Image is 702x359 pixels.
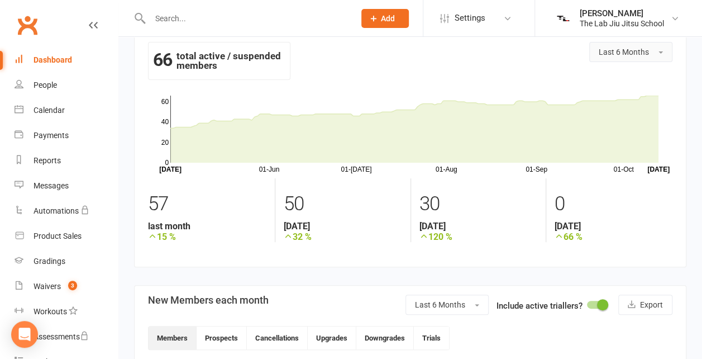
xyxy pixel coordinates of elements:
strong: [DATE] [419,221,537,232]
div: Automations [34,206,79,215]
strong: 120 % [419,232,537,242]
h3: New Members each month [148,295,269,306]
div: Gradings [34,257,65,266]
div: 57 [148,187,266,221]
a: Reports [15,148,118,173]
strong: last month [148,221,266,232]
button: Cancellations [247,327,308,349]
button: Upgrades [308,327,356,349]
button: Export [618,295,672,315]
a: Payments [15,123,118,148]
span: Last 6 Months [415,300,465,309]
strong: 66 % [555,232,672,242]
img: thumb_image1727872028.png [552,7,574,30]
strong: [DATE] [555,221,672,232]
strong: 66 [153,51,172,68]
input: Search... [146,11,347,26]
div: Payments [34,131,69,140]
div: The Lab Jiu Jitsu School [580,18,664,29]
div: total active / suspended members [148,42,290,80]
div: Messages [34,181,69,190]
a: Clubworx [13,11,41,39]
div: Open Intercom Messenger [11,321,38,348]
span: Add [381,14,395,23]
span: Settings [455,6,485,31]
button: Downgrades [356,327,414,349]
span: Last 6 Months [599,48,649,56]
a: Messages [15,173,118,199]
div: 50 [284,187,402,221]
div: 0 [555,187,672,221]
div: Dashboard [34,55,72,64]
div: Product Sales [34,232,82,240]
a: Workouts [15,299,118,324]
button: Last 6 Months [405,295,489,315]
button: Members [149,327,197,349]
a: Calendar [15,98,118,123]
div: Assessments [34,332,89,341]
strong: 32 % [284,232,402,242]
button: Add [361,9,409,28]
div: Calendar [34,106,65,115]
strong: [DATE] [284,221,402,232]
strong: 15 % [148,232,266,242]
div: [PERSON_NAME] [580,8,664,18]
div: Reports [34,156,61,165]
a: Product Sales [15,224,118,249]
span: 3 [68,281,77,290]
a: Dashboard [15,48,118,73]
a: Automations [15,199,118,224]
a: Waivers 3 [15,274,118,299]
a: Gradings [15,249,118,274]
a: People [15,73,118,98]
button: Last 6 Months [589,42,672,62]
div: Workouts [34,307,67,316]
div: 30 [419,187,537,221]
a: Assessments [15,324,118,349]
div: Waivers [34,282,61,291]
button: Prospects [197,327,247,349]
div: People [34,81,57,89]
label: Include active triallers? [496,299,582,313]
button: Trials [414,327,449,349]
